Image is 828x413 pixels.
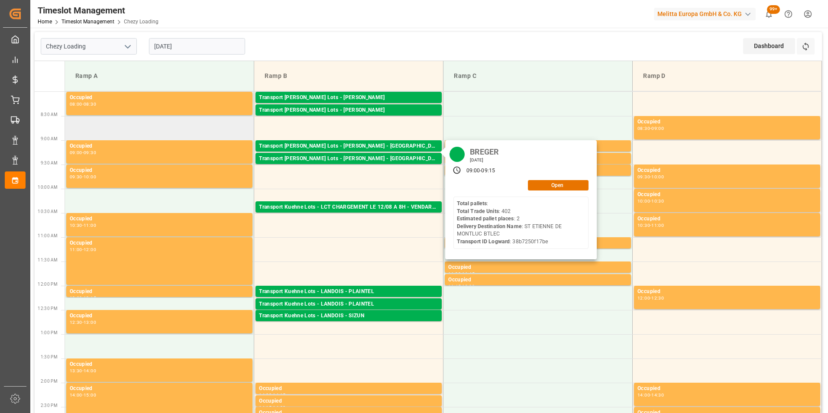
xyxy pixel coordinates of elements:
[466,167,480,175] div: 09:00
[70,166,249,175] div: Occupied
[650,296,651,300] div: -
[82,102,84,106] div: -
[41,38,137,55] input: Type to search/select
[259,393,272,397] div: 14:00
[467,157,502,163] div: [DATE]
[637,296,650,300] div: 12:00
[259,312,438,320] div: Transport Kuehne Lots - LANDOIS - SIZUN
[70,142,249,151] div: Occupied
[84,175,96,179] div: 10:00
[70,248,82,252] div: 11:00
[41,403,58,408] span: 2:30 PM
[650,223,651,227] div: -
[273,406,285,410] div: 14:30
[84,223,96,227] div: 11:00
[84,320,96,324] div: 13:00
[259,151,438,158] div: Pallets: ,TU: 402,City: [GEOGRAPHIC_DATA],Arrival: [DATE] 00:00:00
[82,151,84,155] div: -
[259,320,438,328] div: Pallets: 7,TU: ,City: [GEOGRAPHIC_DATA],Arrival: [DATE] 00:00:00
[82,175,84,179] div: -
[70,151,82,155] div: 09:00
[259,102,438,110] div: Pallets: 8,TU: ,City: CARQUEFOU,Arrival: [DATE] 00:00:00
[38,19,52,25] a: Home
[651,393,664,397] div: 14:30
[457,200,487,206] b: Total pallets
[651,126,664,130] div: 09:00
[462,272,475,276] div: 11:45
[654,8,756,20] div: Melitta Europa GmbH & Co. KG
[72,68,247,84] div: Ramp A
[457,239,510,245] b: Transport ID Logward
[467,145,502,157] div: BREGER
[82,296,84,300] div: -
[273,393,285,397] div: 14:15
[259,203,438,212] div: Transport Kuehne Lots - LCT CHARGEMENT LE 12/08 A 8H - VENDARGUES
[70,287,249,296] div: Occupied
[650,126,651,130] div: -
[637,126,650,130] div: 08:30
[259,309,438,316] div: Pallets: 3,TU: 259,City: PLAINTEL,Arrival: [DATE] 00:00:00
[637,223,650,227] div: 10:30
[82,320,84,324] div: -
[70,320,82,324] div: 12:30
[767,5,780,14] span: 99+
[84,248,96,252] div: 12:00
[457,216,514,222] b: Estimated pallet places
[272,393,273,397] div: -
[259,384,438,393] div: Occupied
[480,167,481,175] div: -
[651,175,664,179] div: 10:00
[70,393,82,397] div: 14:00
[651,199,664,203] div: 10:30
[82,248,84,252] div: -
[650,199,651,203] div: -
[70,369,82,373] div: 13:30
[38,282,58,287] span: 12:00 PM
[637,175,650,179] div: 09:30
[70,223,82,227] div: 10:30
[70,239,249,248] div: Occupied
[259,212,438,219] div: Pallets: 23,TU: 1549,City: [GEOGRAPHIC_DATA],Arrival: [DATE] 00:00:00
[84,369,96,373] div: 14:00
[261,68,436,84] div: Ramp B
[637,384,817,393] div: Occupied
[637,287,817,296] div: Occupied
[259,94,438,102] div: Transport [PERSON_NAME] Lots - [PERSON_NAME]
[84,393,96,397] div: 15:00
[654,6,759,22] button: Melitta Europa GmbH & Co. KG
[259,163,438,171] div: Pallets: 2,TU: 132,City: [GEOGRAPHIC_DATA],Arrival: [DATE] 00:00:00
[41,112,58,117] span: 8:30 AM
[259,397,438,406] div: Occupied
[70,94,249,102] div: Occupied
[84,102,96,106] div: 08:30
[759,4,779,24] button: show 100 new notifications
[448,284,461,288] div: 11:45
[651,223,664,227] div: 11:00
[637,118,817,126] div: Occupied
[450,68,625,84] div: Ramp C
[743,38,795,54] div: Dashboard
[41,379,58,384] span: 2:00 PM
[82,369,84,373] div: -
[457,208,499,214] b: Total Trade Units
[651,296,664,300] div: 12:30
[462,284,475,288] div: 12:00
[481,167,495,175] div: 09:15
[84,151,96,155] div: 09:30
[637,215,817,223] div: Occupied
[82,223,84,227] div: -
[70,312,249,320] div: Occupied
[637,199,650,203] div: 10:00
[259,287,438,296] div: Transport Kuehne Lots - LANDOIS - PLAINTEL
[779,4,798,24] button: Help Center
[272,406,273,410] div: -
[461,272,462,276] div: -
[259,106,438,115] div: Transport [PERSON_NAME] Lots - [PERSON_NAME]
[149,38,245,55] input: DD-MM-YYYY
[38,306,58,311] span: 12:30 PM
[70,360,249,369] div: Occupied
[650,175,651,179] div: -
[461,284,462,288] div: -
[41,330,58,335] span: 1:00 PM
[448,272,461,276] div: 11:30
